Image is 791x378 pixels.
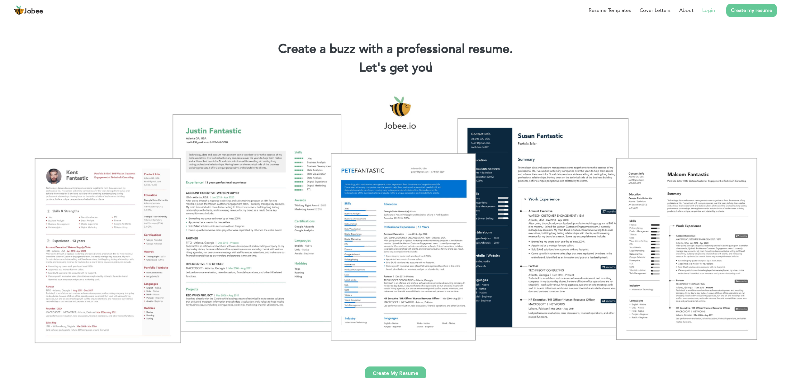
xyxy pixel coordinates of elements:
[390,59,433,76] span: get you
[14,5,43,15] a: Jobee
[14,5,24,15] img: jobee.io
[726,4,777,17] a: Create my resume
[589,7,631,14] a: Resume Templates
[9,60,782,76] h2: Let's
[24,8,43,15] span: Jobee
[9,41,782,57] h1: Create a buzz with a professional resume.
[679,7,694,14] a: About
[429,59,432,76] span: |
[640,7,670,14] a: Cover Letters
[702,7,715,14] a: Login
